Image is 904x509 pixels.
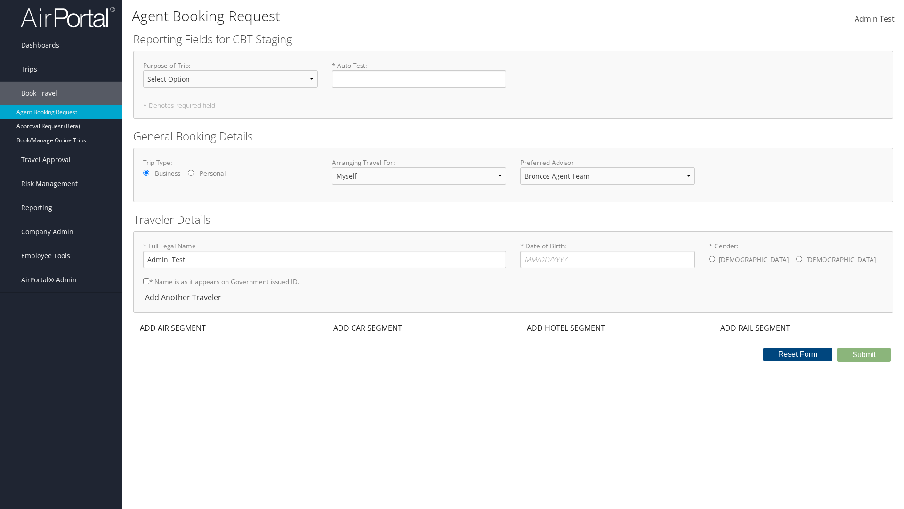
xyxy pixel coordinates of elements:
[796,256,802,262] input: * Gender:[DEMOGRAPHIC_DATA][DEMOGRAPHIC_DATA]
[21,244,70,268] span: Employee Tools
[143,273,299,290] label: * Name is as it appears on Government issued ID.
[520,251,695,268] input: * Date of Birth:
[133,128,893,144] h2: General Booking Details
[21,6,115,28] img: airportal-logo.png
[143,158,318,167] label: Trip Type:
[855,14,895,24] span: Admin Test
[143,241,506,268] label: * Full Legal Name
[763,348,833,361] button: Reset Form
[855,5,895,34] a: Admin Test
[332,61,507,88] label: * Auto Test :
[332,70,507,88] input: * Auto Test:
[21,220,73,244] span: Company Admin
[143,292,226,303] div: Add Another Traveler
[327,322,407,334] div: ADD CAR SEGMENT
[21,148,71,172] span: Travel Approval
[520,158,695,167] label: Preferred Advisor
[21,82,57,105] span: Book Travel
[806,251,876,269] label: [DEMOGRAPHIC_DATA]
[200,169,226,178] label: Personal
[714,322,795,334] div: ADD RAIL SEGMENT
[143,278,149,284] input: * Name is as it appears on Government issued ID.
[837,348,891,362] button: Submit
[520,241,695,268] label: * Date of Birth:
[143,70,318,88] select: Purpose of Trip:
[21,172,78,196] span: Risk Management
[143,61,318,95] label: Purpose of Trip :
[21,196,52,220] span: Reporting
[133,322,210,334] div: ADD AIR SEGMENT
[21,268,77,292] span: AirPortal® Admin
[133,212,893,228] h2: Traveler Details
[143,102,883,109] h5: * Denotes required field
[155,169,180,178] label: Business
[21,33,59,57] span: Dashboards
[132,6,640,26] h1: Agent Booking Request
[133,31,893,47] h2: Reporting Fields for CBT Staging
[709,256,715,262] input: * Gender:[DEMOGRAPHIC_DATA][DEMOGRAPHIC_DATA]
[332,158,507,167] label: Arranging Travel For:
[719,251,789,269] label: [DEMOGRAPHIC_DATA]
[21,57,37,81] span: Trips
[143,251,506,268] input: * Full Legal Name
[520,322,610,334] div: ADD HOTEL SEGMENT
[709,241,884,270] label: * Gender:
